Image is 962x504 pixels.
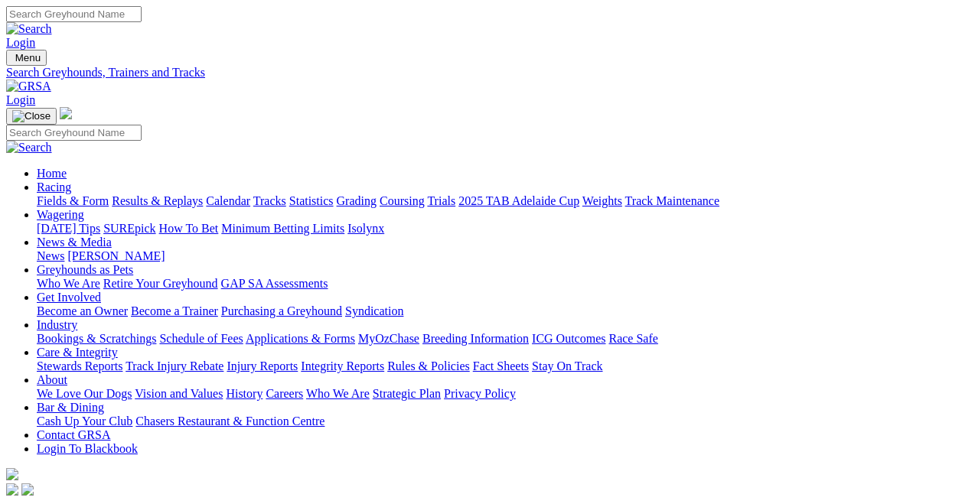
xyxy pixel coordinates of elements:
[6,141,52,154] img: Search
[6,6,142,22] input: Search
[6,108,57,125] button: Toggle navigation
[289,194,334,207] a: Statistics
[6,468,18,480] img: logo-grsa-white.png
[37,249,956,263] div: News & Media
[6,125,142,141] input: Search
[37,249,64,262] a: News
[532,332,605,345] a: ICG Outcomes
[131,304,218,317] a: Become a Trainer
[60,107,72,119] img: logo-grsa-white.png
[37,194,956,208] div: Racing
[473,359,529,372] a: Fact Sheets
[37,318,77,331] a: Industry
[37,263,133,276] a: Greyhounds as Pets
[37,346,118,359] a: Care & Integrity
[37,387,956,401] div: About
[112,194,203,207] a: Results & Replays
[532,359,602,372] a: Stay On Track
[37,332,956,346] div: Industry
[37,222,956,236] div: Wagering
[37,277,100,290] a: Who We Are
[582,194,622,207] a: Weights
[159,332,243,345] a: Schedule of Fees
[221,222,344,235] a: Minimum Betting Limits
[422,332,529,345] a: Breeding Information
[67,249,165,262] a: [PERSON_NAME]
[37,373,67,386] a: About
[37,401,104,414] a: Bar & Dining
[625,194,719,207] a: Track Maintenance
[246,332,355,345] a: Applications & Forms
[226,387,263,400] a: History
[266,387,303,400] a: Careers
[37,415,956,428] div: Bar & Dining
[373,387,441,400] a: Strategic Plan
[345,304,403,317] a: Syndication
[6,36,35,49] a: Login
[608,332,657,345] a: Race Safe
[37,291,101,304] a: Get Involved
[37,359,956,373] div: Care & Integrity
[21,483,34,496] img: twitter.svg
[6,483,18,496] img: facebook.svg
[135,415,324,428] a: Chasers Restaurant & Function Centre
[221,304,342,317] a: Purchasing a Greyhound
[427,194,455,207] a: Trials
[6,66,956,80] a: Search Greyhounds, Trainers and Tracks
[37,442,138,455] a: Login To Blackbook
[37,304,956,318] div: Get Involved
[347,222,384,235] a: Isolynx
[15,52,41,63] span: Menu
[37,304,128,317] a: Become an Owner
[458,194,579,207] a: 2025 TAB Adelaide Cup
[37,208,84,221] a: Wagering
[126,359,223,372] a: Track Injury Rebate
[358,332,419,345] a: MyOzChase
[206,194,250,207] a: Calendar
[6,93,35,106] a: Login
[37,277,956,291] div: Greyhounds as Pets
[6,22,52,36] img: Search
[221,277,328,290] a: GAP SA Assessments
[37,428,110,441] a: Contact GRSA
[301,359,384,372] a: Integrity Reports
[12,110,51,122] img: Close
[159,222,219,235] a: How To Bet
[37,236,112,249] a: News & Media
[380,194,425,207] a: Coursing
[37,222,100,235] a: [DATE] Tips
[6,80,51,93] img: GRSA
[444,387,516,400] a: Privacy Policy
[37,194,109,207] a: Fields & Form
[37,180,71,193] a: Racing
[135,387,223,400] a: Vision and Values
[37,387,132,400] a: We Love Our Dogs
[103,277,218,290] a: Retire Your Greyhound
[306,387,370,400] a: Who We Are
[253,194,286,207] a: Tracks
[103,222,155,235] a: SUREpick
[6,50,47,66] button: Toggle navigation
[227,359,298,372] a: Injury Reports
[337,194,377,207] a: Grading
[37,415,132,428] a: Cash Up Your Club
[387,359,470,372] a: Rules & Policies
[37,359,122,372] a: Stewards Reports
[37,167,67,180] a: Home
[37,332,156,345] a: Bookings & Scratchings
